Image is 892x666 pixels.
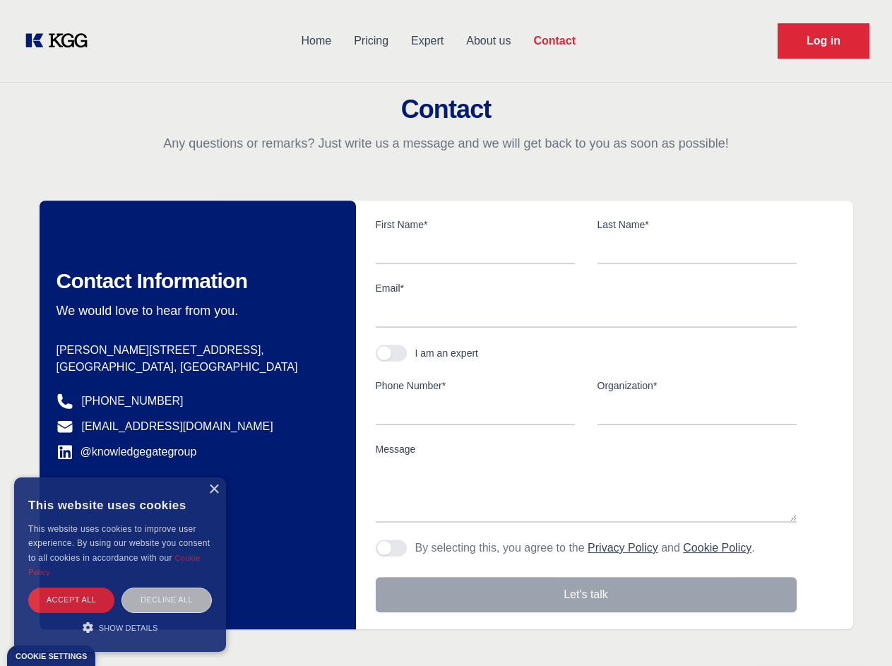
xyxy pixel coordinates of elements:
a: Contact [522,23,587,59]
label: Email* [376,281,797,295]
a: Request Demo [778,23,869,59]
p: [GEOGRAPHIC_DATA], [GEOGRAPHIC_DATA] [57,359,333,376]
a: Home [290,23,343,59]
div: Close [208,484,219,495]
p: By selecting this, you agree to the and . [415,540,755,557]
a: Cookie Policy [28,554,201,576]
p: Any questions or remarks? Just write us a message and we will get back to you as soon as possible! [17,135,875,152]
div: Cookie settings [16,653,87,660]
h2: Contact [17,95,875,124]
label: Phone Number* [376,379,575,393]
label: First Name* [376,218,575,232]
label: Organization* [597,379,797,393]
label: Message [376,442,797,456]
div: Decline all [121,588,212,612]
span: This website uses cookies to improve user experience. By using our website you consent to all coo... [28,524,210,563]
a: [EMAIL_ADDRESS][DOMAIN_NAME] [82,418,273,435]
div: I am an expert [415,346,479,360]
a: KOL Knowledge Platform: Talk to Key External Experts (KEE) [23,30,99,52]
iframe: Chat Widget [821,598,892,666]
div: This website uses cookies [28,488,212,522]
button: Let's talk [376,577,797,612]
a: Privacy Policy [588,542,658,554]
a: About us [455,23,522,59]
a: [PHONE_NUMBER] [82,393,184,410]
a: @knowledgegategroup [57,444,197,460]
label: Last Name* [597,218,797,232]
a: Expert [400,23,455,59]
p: We would love to hear from you. [57,302,333,319]
div: Show details [28,620,212,634]
span: Show details [99,624,158,632]
p: [PERSON_NAME][STREET_ADDRESS], [57,342,333,359]
div: Accept all [28,588,114,612]
a: Pricing [343,23,400,59]
h2: Contact Information [57,268,333,294]
a: Cookie Policy [683,542,751,554]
